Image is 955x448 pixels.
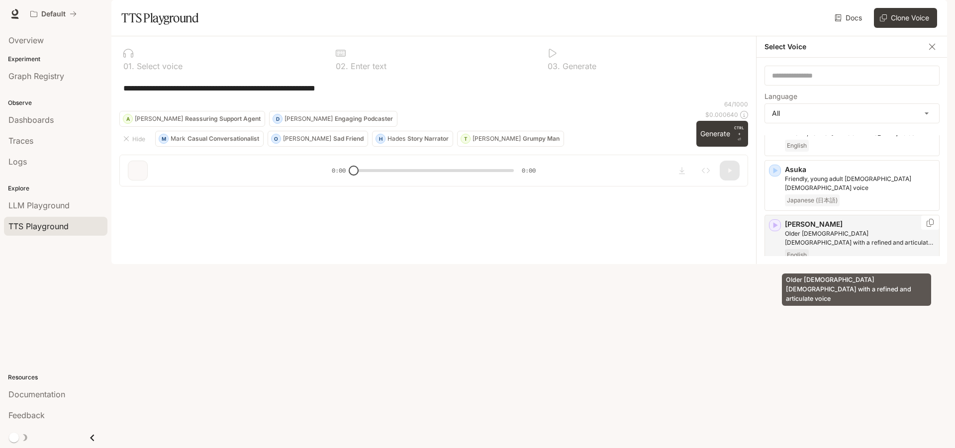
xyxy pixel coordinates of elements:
p: [PERSON_NAME] [283,136,331,142]
p: Enter text [348,62,386,70]
p: Asuka [785,165,935,175]
div: All [765,104,939,123]
button: Copy Voice ID [925,219,935,227]
p: 0 1 . [123,62,134,70]
div: M [159,131,168,147]
p: Select voice [134,62,183,70]
button: GenerateCTRL +⏎ [696,121,748,147]
span: Japanese (日本語) [785,194,840,206]
a: Docs [833,8,866,28]
h1: TTS Playground [121,8,198,28]
div: T [461,131,470,147]
p: Older British male with a refined and articulate voice [785,229,935,247]
div: H [376,131,385,147]
p: Grumpy Man [523,136,560,142]
p: Mark [171,136,186,142]
p: [PERSON_NAME] [135,116,183,122]
p: Sad Friend [333,136,364,142]
span: English [785,140,809,152]
div: O [272,131,281,147]
p: Generate [560,62,596,70]
button: MMarkCasual Conversationalist [155,131,264,147]
span: English [785,249,809,261]
button: T[PERSON_NAME]Grumpy Man [457,131,564,147]
div: D [273,111,282,127]
p: 64 / 1000 [724,100,748,108]
p: Default [41,10,66,18]
div: A [123,111,132,127]
p: Language [764,93,797,100]
p: [PERSON_NAME] [473,136,521,142]
p: [PERSON_NAME] [285,116,333,122]
button: A[PERSON_NAME]Reassuring Support Agent [119,111,265,127]
p: 0 3 . [548,62,560,70]
p: 0 2 . [336,62,348,70]
button: O[PERSON_NAME]Sad Friend [268,131,368,147]
p: Engaging Podcaster [335,116,393,122]
button: Clone Voice [874,8,937,28]
p: Friendly, young adult Japanese female voice [785,175,935,192]
p: $ 0.000640 [705,110,738,119]
p: Hades [387,136,405,142]
button: All workspaces [26,4,81,24]
p: Story Narrator [407,136,449,142]
button: D[PERSON_NAME]Engaging Podcaster [269,111,397,127]
p: ⏎ [734,125,744,143]
p: [PERSON_NAME] [785,219,935,229]
button: Hide [119,131,151,147]
p: CTRL + [734,125,744,137]
p: Casual Conversationalist [188,136,259,142]
p: Reassuring Support Agent [185,116,261,122]
div: Older [DEMOGRAPHIC_DATA] [DEMOGRAPHIC_DATA] with a refined and articulate voice [782,273,931,306]
button: HHadesStory Narrator [372,131,453,147]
